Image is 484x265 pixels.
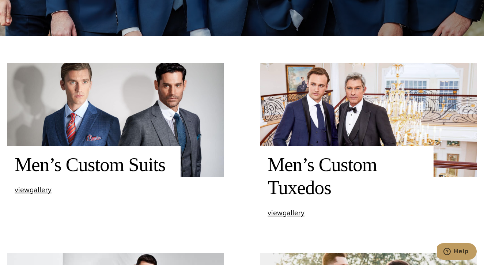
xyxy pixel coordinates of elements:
h2: Men’s Custom Suits [15,153,173,177]
img: Two clients in wedding suits. One wearing a double breasted blue paid suit with orange tie. One w... [7,63,224,177]
a: viewgallery [268,209,305,217]
span: view gallery [268,207,305,218]
h2: Men’s Custom Tuxedos [268,153,426,200]
img: 2 models wearing bespoke wedding tuxedos. One wearing black single breasted peak lapel and one we... [260,63,477,177]
span: view gallery [15,184,52,195]
a: viewgallery [15,186,52,194]
iframe: Opens a widget where you can chat to one of our agents [437,243,477,261]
